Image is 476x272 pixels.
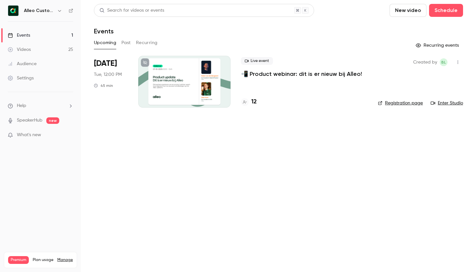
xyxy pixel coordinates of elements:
span: Bernice Lohr [440,58,448,66]
button: New video [390,4,426,17]
button: Past [121,38,131,48]
div: Oct 7 Tue, 12:00 PM (Europe/Amsterdam) [94,56,128,108]
span: BL [441,58,446,66]
a: 📲 Product webinar: dit is er nieuw bij Alleo! [241,70,362,78]
span: Plan usage [33,257,53,263]
img: Alleo Customer Success [8,6,18,16]
button: Recurring [136,38,158,48]
h1: Events [94,27,114,35]
div: Settings [8,75,34,81]
span: Live event [241,57,273,65]
div: Videos [8,46,31,53]
span: What's new [17,132,41,138]
button: Upcoming [94,38,116,48]
a: 12 [241,98,257,106]
span: new [46,117,59,124]
span: Help [17,102,26,109]
a: SpeakerHub [17,117,42,124]
h4: 12 [251,98,257,106]
span: Premium [8,256,29,264]
a: Registration page [378,100,423,106]
a: Enter Studio [431,100,463,106]
a: Manage [57,257,73,263]
span: Created by [413,58,437,66]
span: Tue, 12:00 PM [94,71,122,78]
span: [DATE] [94,58,117,69]
iframe: Noticeable Trigger [65,132,73,138]
div: Events [8,32,30,39]
div: 45 min [94,83,113,88]
div: Audience [8,61,37,67]
h6: Alleo Customer Success [24,7,54,14]
div: Search for videos or events [99,7,164,14]
button: Recurring events [413,40,463,51]
li: help-dropdown-opener [8,102,73,109]
button: Schedule [429,4,463,17]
